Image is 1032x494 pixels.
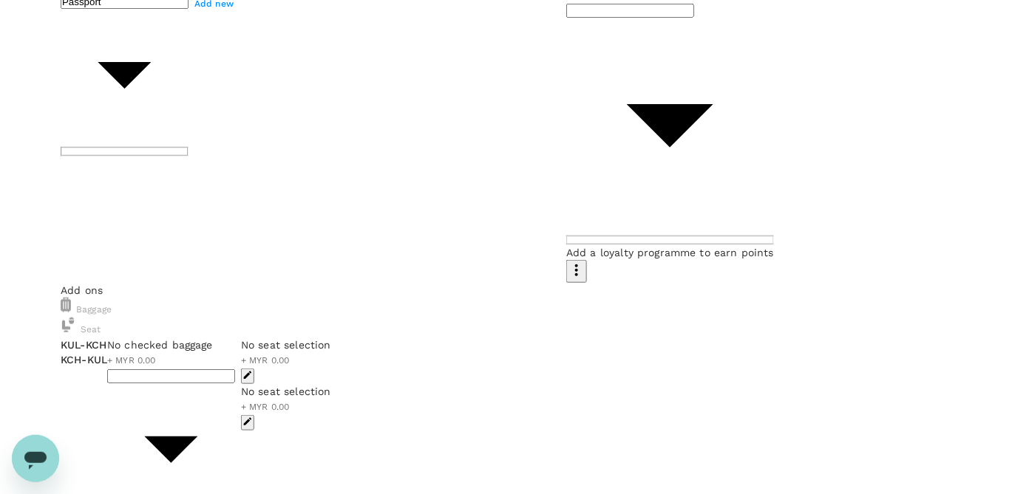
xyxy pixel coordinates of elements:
[241,384,331,399] div: No seat selection
[61,337,107,352] p: KUL - KCH
[241,402,290,412] span: + MYR 0.00
[61,318,971,337] div: Seat
[61,352,107,367] p: KCH - KUL
[107,355,156,366] span: + MYR 0.00
[61,298,71,312] img: baggage-icon
[241,355,290,366] span: + MYR 0.00
[241,337,331,352] div: No seat selection
[61,283,971,298] p: Add ons
[566,247,774,258] span: Add a loyalty programme to earn points
[61,298,971,318] div: Baggage
[107,337,235,368] div: No checked baggage+ MYR 0.00
[12,435,59,482] iframe: Button to launch messaging window
[107,337,235,352] div: No checked baggage
[61,318,75,332] img: baggage-icon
